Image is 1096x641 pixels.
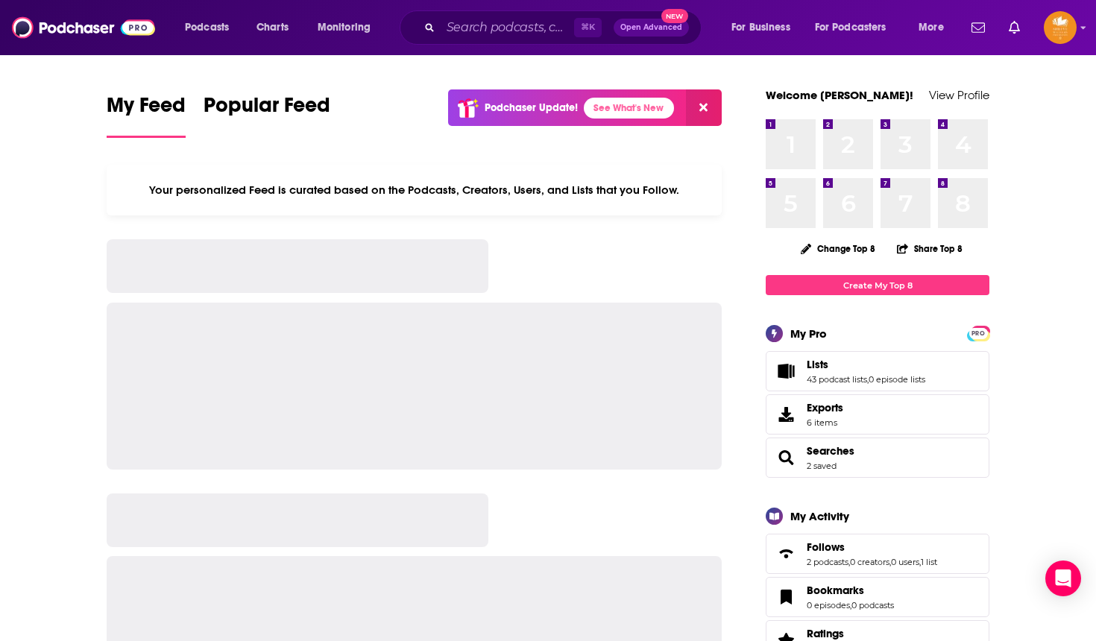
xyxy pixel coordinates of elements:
[721,16,809,40] button: open menu
[1044,11,1077,44] span: Logged in as ShreveWilliams
[414,10,716,45] div: Search podcasts, credits, & more...
[969,328,987,339] span: PRO
[307,16,390,40] button: open menu
[1003,15,1026,40] a: Show notifications dropdown
[661,9,688,23] span: New
[204,92,330,138] a: Popular Feed
[807,374,867,385] a: 43 podcast lists
[807,540,937,554] a: Follows
[807,600,850,610] a: 0 episodes
[908,16,963,40] button: open menu
[815,17,886,38] span: For Podcasters
[584,98,674,119] a: See What's New
[807,358,925,371] a: Lists
[896,234,963,263] button: Share Top 8
[850,557,889,567] a: 0 creators
[766,351,989,391] span: Lists
[620,24,682,31] span: Open Advanced
[790,326,827,341] div: My Pro
[850,600,851,610] span: ,
[1044,11,1077,44] button: Show profile menu
[574,18,602,37] span: ⌘ K
[891,557,919,567] a: 0 users
[867,374,869,385] span: ,
[807,401,843,414] span: Exports
[771,404,801,425] span: Exports
[441,16,574,40] input: Search podcasts, credits, & more...
[731,17,790,38] span: For Business
[174,16,248,40] button: open menu
[485,101,578,114] p: Podchaser Update!
[766,438,989,478] span: Searches
[12,13,155,42] img: Podchaser - Follow, Share and Rate Podcasts
[919,17,944,38] span: More
[889,557,891,567] span: ,
[921,557,937,567] a: 1 list
[247,16,297,40] a: Charts
[807,417,843,428] span: 6 items
[807,358,828,371] span: Lists
[766,275,989,295] a: Create My Top 8
[771,587,801,607] a: Bookmarks
[107,165,722,215] div: Your personalized Feed is curated based on the Podcasts, Creators, Users, and Lists that you Follow.
[807,540,845,554] span: Follows
[318,17,371,38] span: Monitoring
[107,92,186,138] a: My Feed
[807,627,894,640] a: Ratings
[1044,11,1077,44] img: User Profile
[807,584,864,597] span: Bookmarks
[805,16,908,40] button: open menu
[790,509,849,523] div: My Activity
[204,92,330,127] span: Popular Feed
[966,15,991,40] a: Show notifications dropdown
[771,543,801,564] a: Follows
[766,534,989,574] span: Follows
[107,92,186,127] span: My Feed
[185,17,229,38] span: Podcasts
[1045,561,1081,596] div: Open Intercom Messenger
[851,600,894,610] a: 0 podcasts
[256,17,289,38] span: Charts
[771,447,801,468] a: Searches
[807,557,848,567] a: 2 podcasts
[807,444,854,458] a: Searches
[807,584,894,597] a: Bookmarks
[766,577,989,617] span: Bookmarks
[771,361,801,382] a: Lists
[792,239,884,258] button: Change Top 8
[766,88,913,102] a: Welcome [PERSON_NAME]!
[929,88,989,102] a: View Profile
[869,374,925,385] a: 0 episode lists
[848,557,850,567] span: ,
[919,557,921,567] span: ,
[766,394,989,435] a: Exports
[969,327,987,338] a: PRO
[807,627,844,640] span: Ratings
[807,461,837,471] a: 2 saved
[614,19,689,37] button: Open AdvancedNew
